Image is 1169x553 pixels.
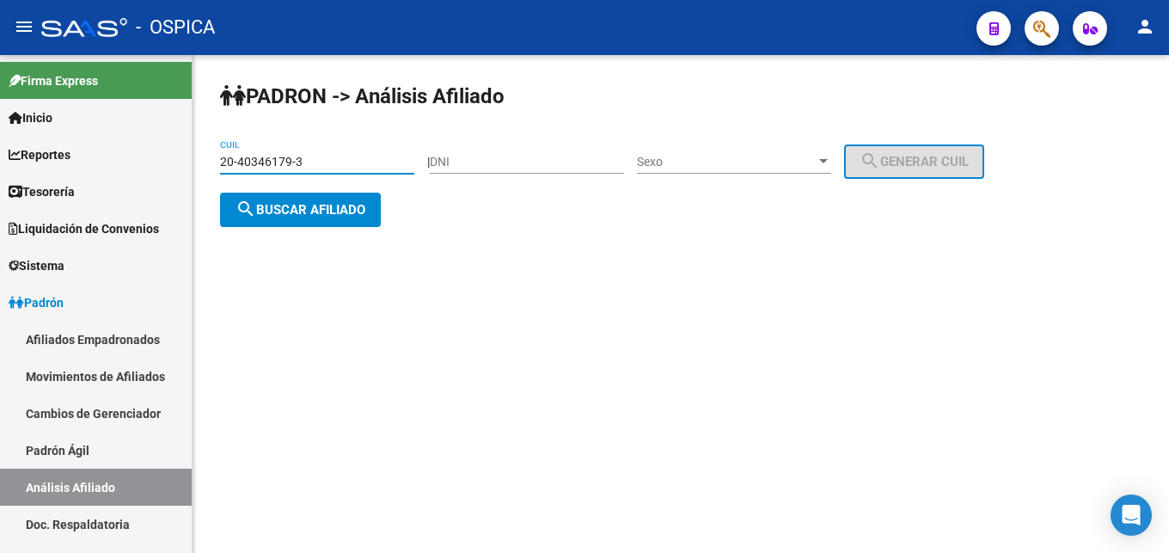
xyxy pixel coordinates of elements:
[236,199,256,219] mat-icon: search
[844,144,984,179] button: Generar CUIL
[9,145,70,164] span: Reportes
[220,84,505,108] strong: PADRON -> Análisis Afiliado
[860,151,880,171] mat-icon: search
[9,182,75,201] span: Tesorería
[9,71,98,90] span: Firma Express
[9,219,159,238] span: Liquidación de Convenios
[14,16,34,37] mat-icon: menu
[427,155,997,169] div: |
[136,9,215,46] span: - OSPICA
[220,193,381,227] button: Buscar afiliado
[1111,495,1152,536] div: Open Intercom Messenger
[1135,16,1155,37] mat-icon: person
[637,155,816,169] span: Sexo
[860,154,969,169] span: Generar CUIL
[9,108,52,127] span: Inicio
[9,256,64,275] span: Sistema
[236,202,365,218] span: Buscar afiliado
[9,293,64,312] span: Padrón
